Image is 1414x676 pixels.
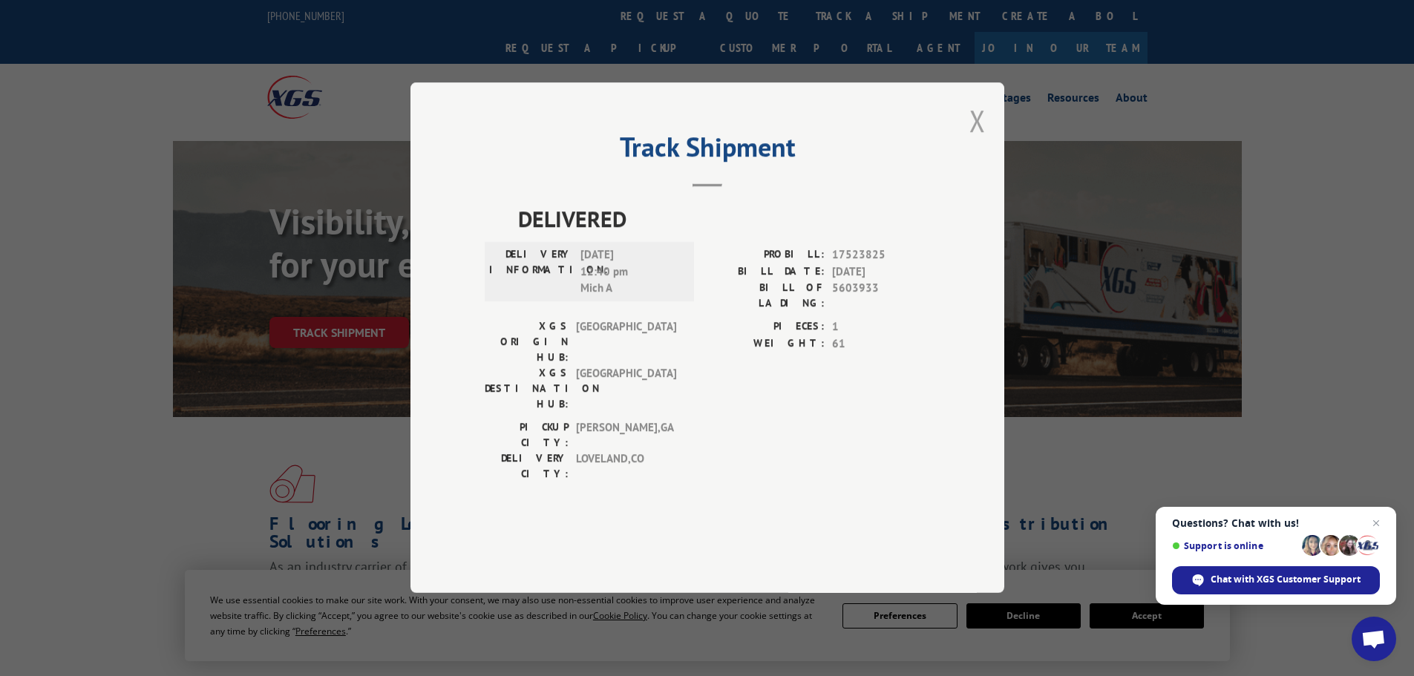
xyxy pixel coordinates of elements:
[485,451,569,482] label: DELIVERY CITY:
[518,203,930,236] span: DELIVERED
[1367,514,1385,532] span: Close chat
[832,263,930,280] span: [DATE]
[707,319,825,336] label: PIECES:
[1172,517,1380,529] span: Questions? Chat with us!
[485,319,569,366] label: XGS ORIGIN HUB:
[576,420,676,451] span: [PERSON_NAME] , GA
[485,366,569,413] label: XGS DESTINATION HUB:
[576,451,676,482] span: LOVELAND , CO
[485,137,930,165] h2: Track Shipment
[832,335,930,352] span: 61
[832,319,930,336] span: 1
[832,247,930,264] span: 17523825
[576,319,676,366] span: [GEOGRAPHIC_DATA]
[1172,540,1297,551] span: Support is online
[576,366,676,413] span: [GEOGRAPHIC_DATA]
[580,247,681,298] span: [DATE] 12:40 pm Mich A
[832,280,930,312] span: 5603933
[969,101,986,140] button: Close modal
[485,420,569,451] label: PICKUP CITY:
[707,280,825,312] label: BILL OF LADING:
[707,335,825,352] label: WEIGHT:
[1352,617,1396,661] div: Open chat
[707,247,825,264] label: PROBILL:
[1211,573,1361,586] span: Chat with XGS Customer Support
[707,263,825,280] label: BILL DATE:
[489,247,573,298] label: DELIVERY INFORMATION:
[1172,566,1380,594] div: Chat with XGS Customer Support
